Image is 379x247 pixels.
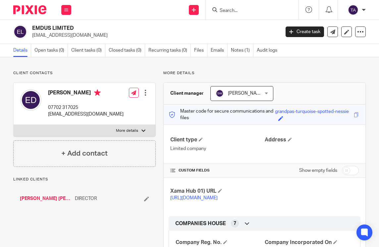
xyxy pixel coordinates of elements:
p: 07702 317025 [48,104,124,111]
h4: [PERSON_NAME] [48,89,124,98]
span: DIRECTOR [75,195,97,202]
a: Audit logs [257,44,281,57]
p: Client contacts [13,71,156,76]
h4: Address [265,136,359,143]
h4: Client type [170,136,264,143]
div: grandpas-turquoise-spotted-nessie [275,108,349,116]
h4: Company Reg. No. [176,239,264,246]
a: Recurring tasks (0) [148,44,191,57]
i: Primary [94,89,101,96]
a: [URL][DOMAIN_NAME] [170,196,218,200]
a: Details [13,44,31,57]
h2: EMDUS LIMITED [32,25,227,32]
img: svg%3E [348,5,358,15]
p: Limited company [170,145,264,152]
h4: CUSTOM FIELDS [170,168,264,173]
a: Create task [286,26,324,37]
span: 7 [234,220,236,227]
img: svg%3E [20,89,41,111]
a: [PERSON_NAME] [PERSON_NAME] [20,195,72,202]
h4: Xama Hub 01) URL [170,188,264,195]
a: Emails [211,44,228,57]
img: svg%3E [216,89,224,97]
p: More details [163,71,366,76]
a: Open tasks (0) [34,44,68,57]
img: svg%3E [13,25,27,39]
span: [PERSON_NAME] [228,91,264,96]
h4: Company Incorporated On [265,239,353,246]
h3: Client manager [170,90,204,97]
p: More details [116,128,138,133]
p: Master code for secure communications and files [169,108,275,122]
img: Pixie [13,5,46,14]
input: Search [219,8,279,14]
p: Linked clients [13,177,156,182]
a: Notes (1) [231,44,253,57]
a: Closed tasks (0) [109,44,145,57]
p: [EMAIL_ADDRESS][DOMAIN_NAME] [48,111,124,118]
a: Files [194,44,207,57]
h4: + Add contact [61,148,108,159]
span: COMPANIES HOUSE [175,220,226,227]
label: Show empty fields [299,167,337,174]
a: Client tasks (0) [71,44,105,57]
p: [EMAIL_ADDRESS][DOMAIN_NAME] [32,32,276,39]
